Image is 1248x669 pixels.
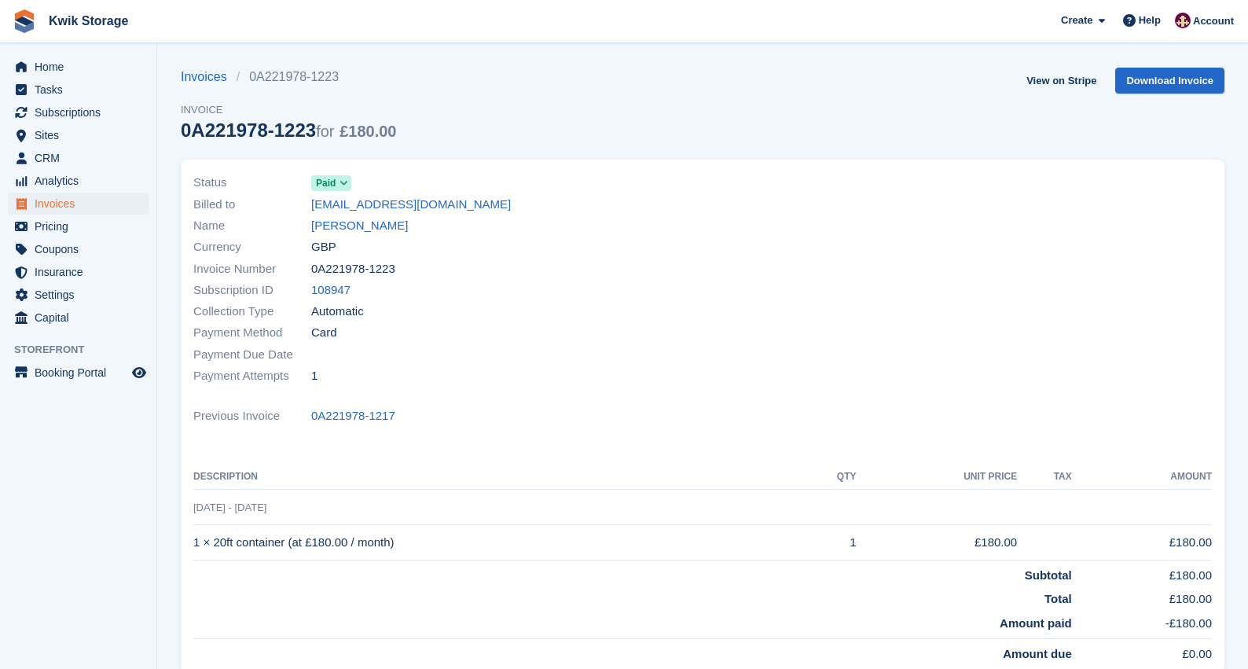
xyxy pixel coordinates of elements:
span: Subscriptions [35,101,129,123]
a: Preview store [130,363,149,382]
span: Tasks [35,79,129,101]
a: menu [8,124,149,146]
span: 0A221978-1223 [311,260,395,278]
td: £180.00 [1072,584,1212,608]
span: Capital [35,307,129,329]
nav: breadcrumbs [181,68,396,86]
a: menu [8,170,149,192]
strong: Amount due [1003,647,1072,660]
span: Insurance [35,261,129,283]
a: menu [8,193,149,215]
a: menu [8,147,149,169]
a: [EMAIL_ADDRESS][DOMAIN_NAME] [311,196,511,214]
th: Unit Price [857,465,1018,490]
span: Name [193,217,311,235]
td: 1 × 20ft container (at £180.00 / month) [193,525,798,561]
span: Status [193,174,311,192]
span: Payment Attempts [193,367,311,385]
span: Invoice Number [193,260,311,278]
a: menu [8,284,149,306]
span: Payment Method [193,324,311,342]
strong: Total [1044,592,1072,605]
a: 108947 [311,281,351,300]
a: menu [8,215,149,237]
span: Billed to [193,196,311,214]
span: Card [311,324,337,342]
img: ellie tragonette [1175,13,1191,28]
span: Collection Type [193,303,311,321]
span: Booking Portal [35,362,129,384]
a: menu [8,362,149,384]
th: Tax [1017,465,1072,490]
td: £180.00 [857,525,1018,561]
td: -£180.00 [1072,608,1212,639]
span: Previous Invoice [193,407,311,425]
th: Description [193,465,798,490]
a: menu [8,101,149,123]
span: Create [1061,13,1092,28]
a: Invoices [181,68,237,86]
span: for [316,123,334,140]
a: 0A221978-1217 [311,407,395,425]
span: Subscription ID [193,281,311,300]
div: 0A221978-1223 [181,119,396,141]
td: £180.00 [1072,525,1212,561]
a: menu [8,56,149,78]
span: Automatic [311,303,364,321]
span: Pricing [35,215,129,237]
span: [DATE] - [DATE] [193,502,266,513]
span: 1 [311,367,318,385]
span: Payment Due Date [193,346,311,364]
td: 1 [798,525,856,561]
span: Help [1139,13,1161,28]
img: stora-icon-8386f47178a22dfd0bd8f6a31ec36ba5ce8667c1dd55bd0f319d3a0aa187defe.svg [13,9,36,33]
span: Invoice [181,102,396,118]
span: Analytics [35,170,129,192]
th: Amount [1072,465,1212,490]
td: £180.00 [1072,560,1212,584]
span: Account [1193,13,1234,29]
span: GBP [311,238,336,256]
a: Download Invoice [1115,68,1224,94]
a: menu [8,261,149,283]
span: Invoices [35,193,129,215]
span: Sites [35,124,129,146]
a: menu [8,238,149,260]
a: menu [8,307,149,329]
a: [PERSON_NAME] [311,217,408,235]
span: Coupons [35,238,129,260]
span: Currency [193,238,311,256]
span: Settings [35,284,129,306]
span: Paid [316,176,336,190]
strong: Amount paid [1000,616,1072,630]
span: Storefront [14,342,156,358]
a: Kwik Storage [42,8,134,34]
th: QTY [798,465,856,490]
a: Paid [311,174,351,192]
a: menu [8,79,149,101]
span: £180.00 [340,123,396,140]
span: Home [35,56,129,78]
span: CRM [35,147,129,169]
td: £0.00 [1072,639,1212,663]
a: View on Stripe [1020,68,1103,94]
strong: Subtotal [1025,568,1072,582]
